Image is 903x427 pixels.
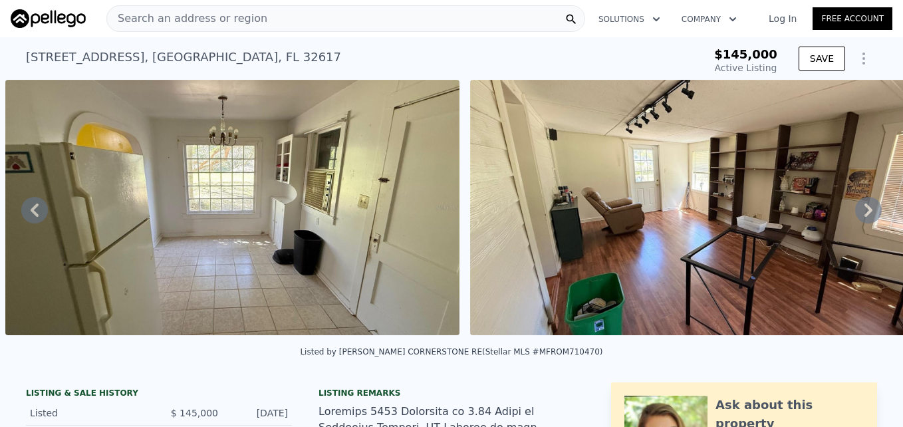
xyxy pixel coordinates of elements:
button: Company [671,7,747,31]
span: $145,000 [714,47,777,61]
div: [STREET_ADDRESS] , [GEOGRAPHIC_DATA] , FL 32617 [26,48,341,67]
img: Sale: 169819742 Parcel: 45509833 [5,80,459,335]
div: [DATE] [229,406,288,420]
span: $ 145,000 [171,408,218,418]
button: SAVE [799,47,845,71]
a: Log In [753,12,813,25]
button: Solutions [588,7,671,31]
span: Active Listing [715,63,777,73]
button: Show Options [850,45,877,72]
img: Pellego [11,9,86,28]
div: LISTING & SALE HISTORY [26,388,292,401]
div: Listed [30,406,148,420]
div: Listed by [PERSON_NAME] CORNERSTONE RE (Stellar MLS #MFROM710470) [300,347,602,356]
span: Search an address or region [107,11,267,27]
a: Free Account [813,7,892,30]
div: Listing remarks [319,388,584,398]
